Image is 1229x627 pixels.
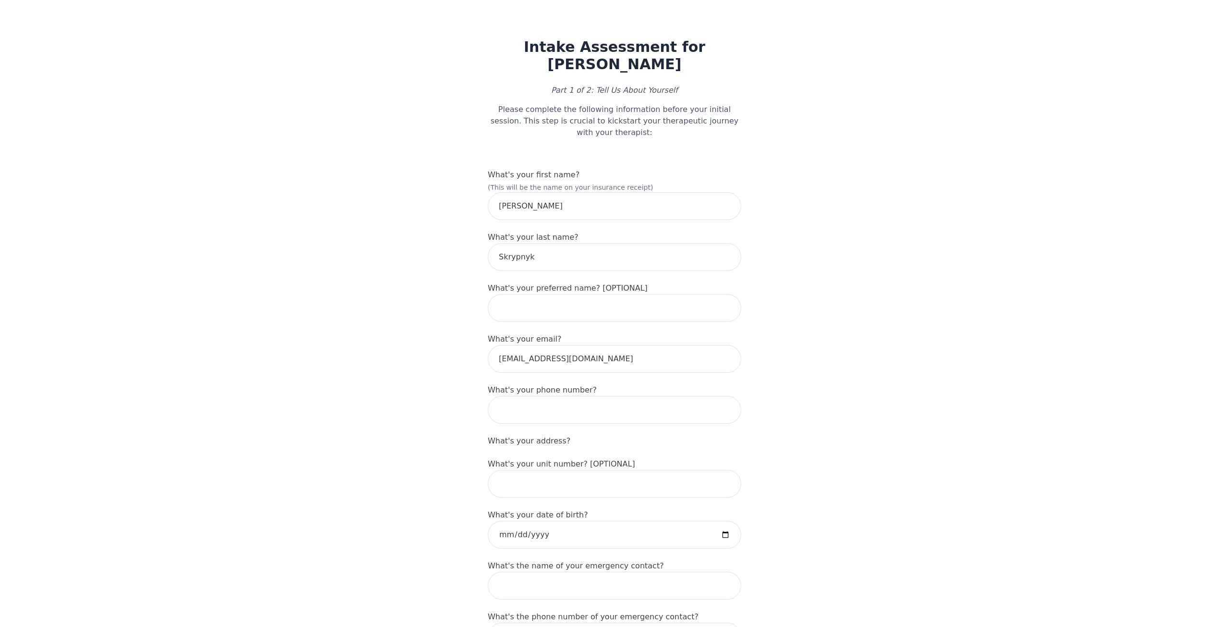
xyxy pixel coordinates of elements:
label: What's your phone number? [488,385,597,394]
label: What's the phone number of your emergency contact? [488,612,699,621]
label: What's your address? [488,436,570,445]
label: What's your date of birth? [488,510,588,519]
h1: Intake Assessment for [PERSON_NAME] [488,38,741,73]
p: Please complete the following information before your initial session. This step is crucial to ki... [488,104,741,138]
label: What's the name of your emergency contact? [488,561,664,570]
label: What's your first name? [488,170,579,179]
p: (This will be the name on your insurance receipt) [488,183,741,192]
label: What's your email? [488,334,562,344]
p: Part 1 of 2: Tell Us About Yourself [488,85,741,96]
input: Date of Birth [488,521,741,549]
label: What's your last name? [488,233,578,242]
label: What's your preferred name? [OPTIONAL] [488,283,648,293]
label: What's your unit number? [OPTIONAL] [488,459,635,468]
